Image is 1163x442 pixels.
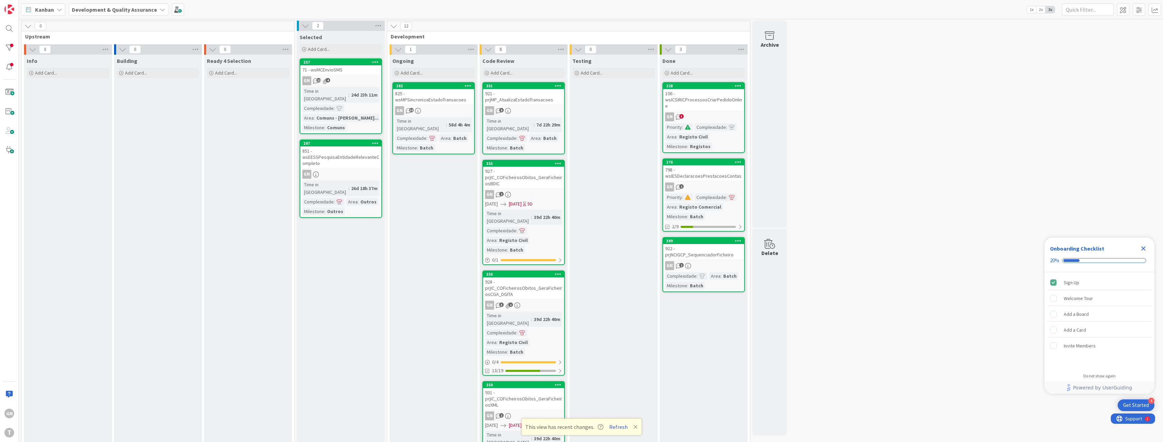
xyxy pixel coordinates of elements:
[531,213,532,221] span: :
[25,33,286,40] span: Upstream
[687,143,688,150] span: :
[572,57,592,64] span: Testing
[483,83,564,89] div: 351
[300,140,381,146] div: 287
[532,316,562,323] div: 39d 22h 40m
[117,57,137,64] span: Building
[666,84,744,88] div: 228
[682,194,683,201] span: :
[485,144,507,152] div: Milestone
[696,272,697,280] span: :
[485,106,494,115] div: GN
[665,272,696,280] div: Complexidade
[314,114,315,122] span: :
[695,194,726,201] div: Complexidade
[1050,257,1059,264] div: 20%
[497,339,529,346] div: Registo Civil
[1047,322,1152,338] div: Add a Card is incomplete.
[483,161,564,167] div: 355
[665,261,674,270] div: GN
[695,123,726,131] div: Complexidade
[393,83,474,89] div: 282
[678,133,709,141] div: Registo Civil
[535,121,562,129] div: 7d 22h 29m
[302,170,311,179] div: GN
[508,348,525,356] div: Batch
[485,236,496,244] div: Area
[607,422,630,431] button: Refresh
[1047,275,1152,290] div: Sign Up is complete.
[726,194,727,201] span: :
[508,302,513,307] span: 1
[663,238,744,259] div: 389922 - prjNCIGCP_SequenciadorFicheiro
[395,144,417,152] div: Milestone
[334,198,335,206] span: :
[662,82,745,153] a: 228106 - wsICSIRICProcessosCriarPedidoOnlineGNPriority:Complexidade:Area:Registo CivilMilestone:R...
[483,382,564,388] div: 359
[358,198,359,206] span: :
[393,89,474,104] div: 825 - wsMPSincronizaEstadoTransacoes
[672,223,679,230] span: 2/9
[662,57,675,64] span: Done
[1047,291,1152,306] div: Welcome Tour is incomplete.
[219,45,231,54] span: 0
[1138,243,1149,254] div: Close Checklist
[516,329,517,336] span: :
[483,256,564,264] div: 0/1
[14,1,31,9] span: Support
[349,185,379,192] div: 26d 18h 37m
[532,213,562,221] div: 39d 22h 40m
[496,236,497,244] span: :
[392,82,475,154] a: 282825 - wsMPSincronizaEstadoTransacoesGNTime in [GEOGRAPHIC_DATA]:58d 4h 4mComplexidade:Area:Bat...
[720,272,722,280] span: :
[663,112,744,121] div: GN
[485,210,531,225] div: Time in [GEOGRAPHIC_DATA]
[391,33,741,40] span: Development
[450,134,451,142] span: :
[483,388,564,409] div: 931 - prjIC_COFicheirosObitos_GeraFicheirosXML
[679,184,684,189] span: 1
[346,198,358,206] div: Area
[485,246,507,254] div: Milestone
[709,272,720,280] div: Area
[671,70,693,76] span: Add Card...
[507,144,508,152] span: :
[300,59,381,65] div: 257
[665,213,687,220] div: Milestone
[400,22,412,30] span: 12
[516,227,517,234] span: :
[316,78,321,82] span: 12
[486,383,564,387] div: 359
[1044,237,1154,394] div: Checklist Container
[497,236,529,244] div: Registo Civil
[482,57,514,64] span: Code Review
[483,271,564,277] div: 356
[665,133,676,141] div: Area
[492,256,499,264] span: 0 / 1
[662,237,745,292] a: 389922 - prjNCIGCP_SequenciadorFicheiroGNComplexidade:Area:BatchMilestone:Batch
[324,124,325,131] span: :
[207,57,251,64] span: Ready 4 Selection
[405,45,416,54] span: 1
[534,121,535,129] span: :
[499,192,504,196] span: 1
[393,83,474,104] div: 282825 - wsMPSincronizaEstadoTransacoes
[663,159,744,165] div: 276
[687,282,688,289] span: :
[676,203,678,211] span: :
[417,144,418,152] span: :
[581,70,603,76] span: Add Card...
[325,208,345,215] div: Outros
[312,22,324,30] span: 2
[27,57,37,64] span: Info
[302,114,314,122] div: Area
[516,134,517,142] span: :
[483,271,564,299] div: 356928 - prjIC_COFicheirosObitos_GeraFicheirosCGA_DGITA
[485,411,494,420] div: GN
[302,76,311,85] div: GN
[527,200,533,208] div: 5D
[395,134,426,142] div: Complexidade
[1047,307,1152,322] div: Add a Board is incomplete.
[507,246,508,254] span: :
[508,144,525,152] div: Batch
